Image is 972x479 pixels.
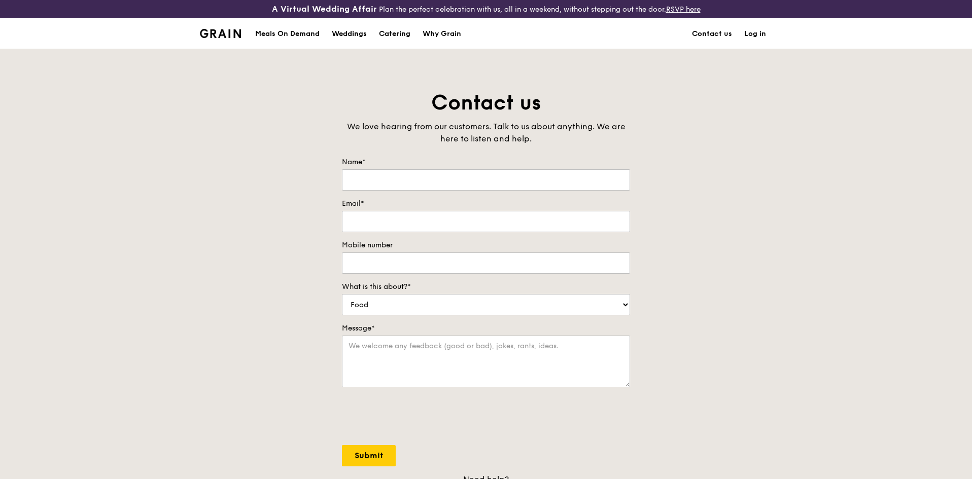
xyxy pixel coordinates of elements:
a: Log in [738,19,772,49]
a: RSVP here [666,5,701,14]
label: Name* [342,157,630,167]
a: Catering [373,19,416,49]
iframe: reCAPTCHA [342,397,496,437]
h3: A Virtual Wedding Affair [272,4,377,14]
a: Contact us [686,19,738,49]
h1: Contact us [342,89,630,117]
label: Mobile number [342,240,630,250]
a: Why Grain [416,19,467,49]
img: Grain [200,29,241,38]
div: Meals On Demand [255,19,320,49]
label: What is this about?* [342,282,630,292]
a: Weddings [326,19,373,49]
div: We love hearing from our customers. Talk to us about anything. We are here to listen and help. [342,121,630,145]
div: Catering [379,19,410,49]
div: Weddings [332,19,367,49]
label: Message* [342,323,630,334]
a: GrainGrain [200,18,241,48]
label: Email* [342,199,630,209]
input: Submit [342,445,396,466]
div: Why Grain [423,19,461,49]
div: Plan the perfect celebration with us, all in a weekend, without stepping out the door. [194,4,778,14]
